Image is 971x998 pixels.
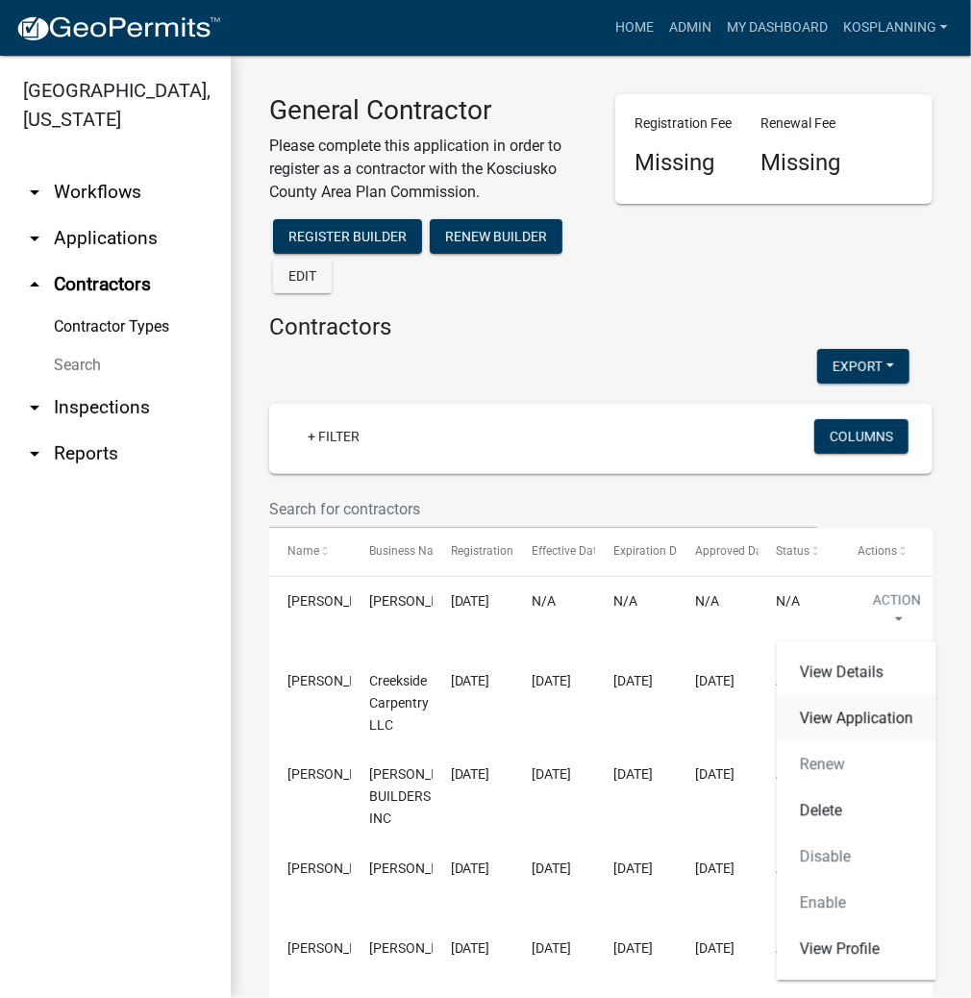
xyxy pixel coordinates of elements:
h4: Contractors [269,313,933,341]
span: 09/03/2026 [613,940,653,956]
button: Export [817,349,909,384]
span: 09/04/2025 [695,766,734,782]
span: LISA BENDER [287,861,390,876]
button: Register Builder [273,219,422,254]
span: 09/04/2025 [695,673,734,688]
a: View Profile [777,927,936,973]
h3: General Contractor [269,94,586,127]
datatable-header-cell: Approved Date [677,529,759,575]
span: Expiration Date [613,544,693,558]
p: Renewal Fee [760,113,840,134]
p: Registration Fee [635,113,732,134]
button: Action [858,590,936,638]
datatable-header-cell: Actions [839,529,921,575]
span: 09/03/2025 [451,861,490,876]
button: Edit [273,259,332,293]
span: N/A [613,593,637,609]
a: My Dashboard [719,10,835,46]
span: 09/04/2025 [451,766,490,782]
a: View Details [777,650,936,696]
i: arrow_drop_up [23,273,46,296]
span: N/A [532,593,556,609]
datatable-header-cell: Expiration Date [595,529,677,575]
datatable-header-cell: Business Name [351,529,433,575]
span: 09/03/2025 [695,940,734,956]
span: 09/04/2026 [613,673,653,688]
span: 09/04/2025 [451,593,490,609]
span: Status [777,544,810,558]
span: Approved Date [695,544,772,558]
a: Admin [661,10,719,46]
button: Columns [814,419,909,454]
span: RICARDO RODRIGUEZ [369,940,472,956]
span: Business Name [369,544,450,558]
span: Creekside Carpentry LLC [369,673,429,733]
span: 09/03/2025 [695,861,734,876]
span: RICARDO RODRIGUEZ [287,940,390,956]
i: arrow_drop_down [23,396,46,419]
p: Please complete this application in order to register as a contractor with the Kosciusko County A... [269,135,586,204]
span: LISA BENDER [369,861,472,876]
span: N/A [695,593,719,609]
span: Rhett Mikel [287,673,390,688]
span: NORENE SMITH [287,593,390,609]
datatable-header-cell: Registration Date [433,529,514,575]
span: 09/03/2025 [532,861,571,876]
span: 09/03/2025 [532,940,571,956]
span: 09/04/2025 [532,766,571,782]
span: Name [287,544,319,558]
span: 09/04/2025 [532,673,571,688]
div: Action [777,642,936,981]
span: 09/04/2025 [451,673,490,688]
i: arrow_drop_down [23,227,46,250]
i: arrow_drop_down [23,181,46,204]
input: Search for contractors [269,489,817,529]
span: WIDMAN BUILDERS INC [369,766,472,826]
a: kosplanning [835,10,956,46]
span: NORENE SMITH [369,593,472,609]
datatable-header-cell: Status [759,529,840,575]
a: View Application [777,696,936,742]
span: N/A [777,593,801,609]
h4: Missing [635,149,732,177]
span: 09/03/2026 [613,861,653,876]
a: Home [608,10,661,46]
a: + Filter [292,419,375,454]
span: 09/04/2026 [613,766,653,782]
span: Actions [858,544,897,558]
h4: Missing [760,149,840,177]
span: Effective Date [532,544,603,558]
datatable-header-cell: Name [269,529,351,575]
span: 09/03/2025 [451,940,490,956]
span: JAY WIDMAN [287,766,390,782]
a: Delete [777,788,936,835]
datatable-header-cell: Effective Date [513,529,595,575]
span: Registration Date [451,544,540,558]
button: Renew Builder [430,219,562,254]
i: arrow_drop_down [23,442,46,465]
button: Action [858,937,936,986]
